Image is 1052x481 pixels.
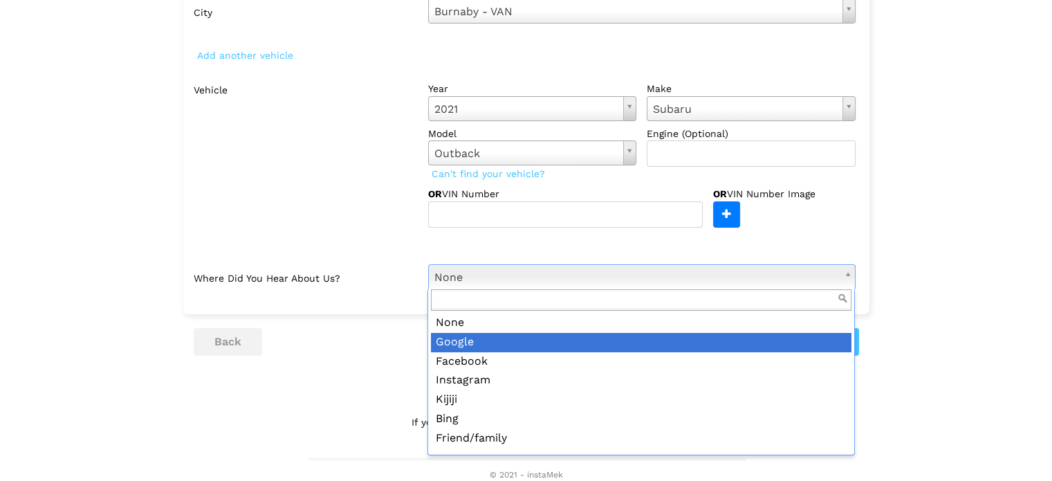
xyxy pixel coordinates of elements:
div: Google [431,333,851,352]
div: Facebook [431,352,851,372]
div: Bing [431,410,851,429]
div: Kijiji [431,390,851,410]
div: Van [431,448,851,468]
div: Friend/family [431,429,851,448]
div: None [431,314,851,333]
div: Instagram [431,371,851,390]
